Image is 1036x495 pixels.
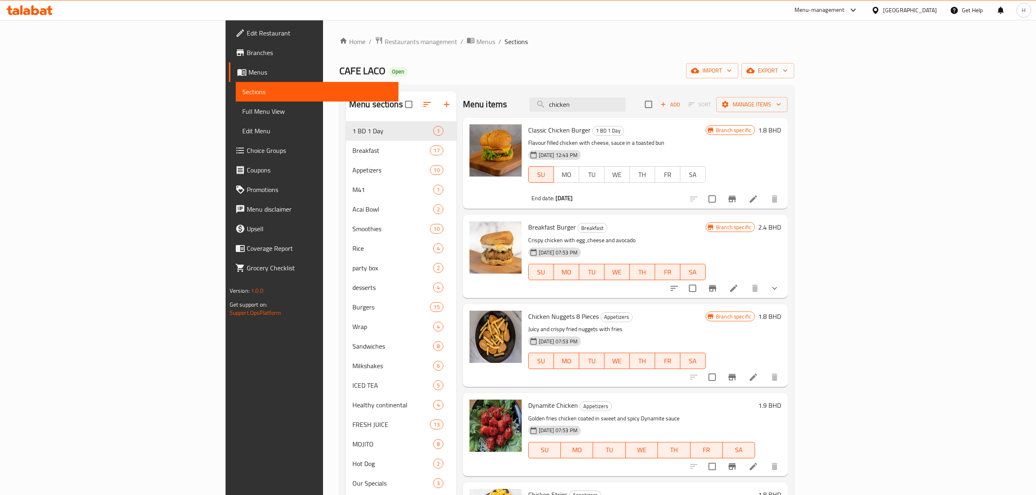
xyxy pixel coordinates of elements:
[247,243,392,253] span: Coverage Report
[704,369,721,386] span: Select to update
[434,186,443,194] span: 1
[629,166,655,183] button: TH
[434,460,443,468] span: 2
[352,146,430,155] span: Breakfast
[352,420,430,429] span: FRESH JUICE
[633,266,652,278] span: TH
[536,151,581,159] span: [DATE] 12:43 PM
[236,102,398,121] a: Full Menu View
[532,355,551,367] span: SU
[437,95,456,114] button: Add section
[430,225,443,233] span: 10
[433,185,443,194] div: items
[600,312,633,322] div: Appetizers
[352,224,430,234] div: Smoothies
[601,312,632,322] span: Appetizers
[242,126,392,136] span: Edit Menu
[467,36,495,47] a: Menus
[658,355,677,367] span: FR
[713,126,755,134] span: Branch specific
[883,6,937,15] div: [GEOGRAPHIC_DATA]
[352,126,433,136] div: 1 BD 1 Day
[528,413,755,424] p: Golden fries chicken coated in sweet and spicy Dynamite sauce
[251,285,263,296] span: 1.0.0
[434,284,443,292] span: 4
[434,401,443,409] span: 4
[629,444,655,456] span: WE
[346,160,456,180] div: Appetizers10
[630,264,655,280] button: TH
[352,263,433,273] div: party box
[247,204,392,214] span: Menu disclaimer
[247,28,392,38] span: Edit Restaurant
[352,361,433,371] span: Milkshakes
[579,264,604,280] button: TU
[346,121,456,141] div: 1 BD 1 Day1
[684,280,701,297] span: Select to update
[716,97,788,112] button: Manage items
[745,278,765,298] button: delete
[460,37,463,46] li: /
[664,278,684,298] button: sort-choices
[230,285,250,296] span: Version:
[561,442,593,458] button: MO
[765,278,784,298] button: show more
[433,322,443,331] div: items
[658,442,690,458] button: TH
[722,367,742,387] button: Branch-specific-item
[352,302,430,312] span: Burgers
[680,353,706,369] button: SA
[593,442,625,458] button: TU
[557,355,576,367] span: MO
[346,278,456,297] div: desserts4
[247,185,392,194] span: Promotions
[528,221,576,233] span: Breakfast Burger
[640,96,657,113] span: Select section
[339,36,794,47] nav: breadcrumb
[536,249,581,256] span: [DATE] 07:53 PM
[536,426,581,434] span: [DATE] 07:53 PM
[758,124,781,136] h6: 1.8 BHD
[604,264,630,280] button: WE
[694,444,719,456] span: FR
[726,444,752,456] span: SA
[352,283,433,292] span: desserts
[704,190,721,208] span: Select to update
[352,380,433,390] div: ICED TEA
[722,189,742,209] button: Branch-specific-item
[633,355,652,367] span: TH
[528,166,554,183] button: SU
[417,95,437,114] span: Sort sections
[433,400,443,410] div: items
[346,180,456,199] div: M411
[434,127,443,135] span: 1
[430,420,443,429] div: items
[352,165,430,175] span: Appetizers
[229,141,398,160] a: Choice Groups
[553,166,579,183] button: MO
[430,224,443,234] div: items
[352,185,433,194] span: M41
[346,454,456,473] div: Hot Dog2
[684,169,702,181] span: SA
[592,126,624,136] div: 1 BD 1 Day
[352,400,433,410] span: Healthy continental
[604,353,630,369] button: WE
[385,37,457,46] span: Restaurants management
[346,376,456,395] div: ICED TEA5
[683,98,716,111] span: Select section first
[346,258,456,278] div: party box2
[626,442,658,458] button: WE
[248,67,392,77] span: Menus
[658,266,677,278] span: FR
[229,160,398,180] a: Coupons
[346,395,456,415] div: Healthy continental4
[346,239,456,258] div: Rice4
[352,439,433,449] span: MOJITO
[633,169,652,181] span: TH
[375,36,457,47] a: Restaurants management
[434,440,443,448] span: 8
[346,219,456,239] div: Smoothies10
